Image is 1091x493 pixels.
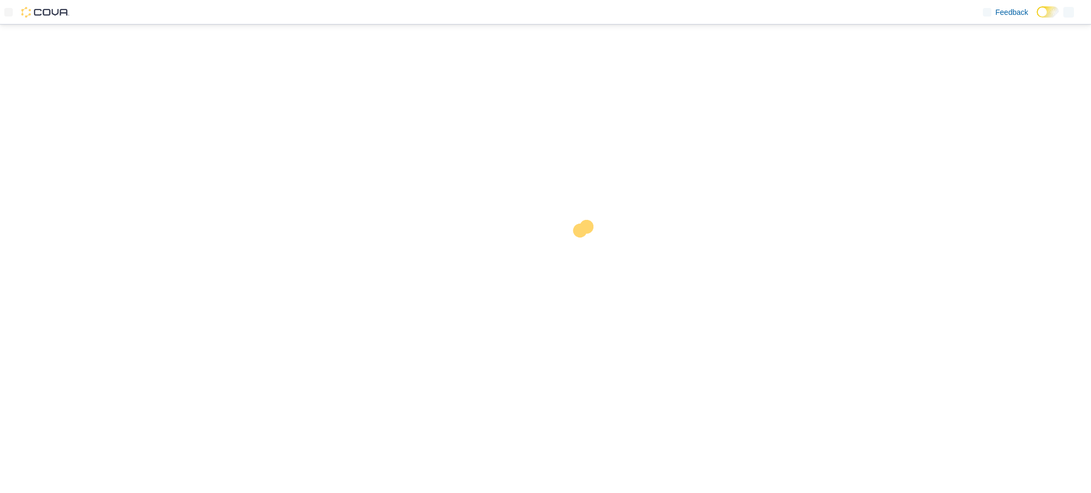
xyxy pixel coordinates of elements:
span: Feedback [996,7,1028,18]
img: cova-loader [545,212,625,292]
input: Dark Mode [1037,6,1059,18]
img: Cova [21,7,69,18]
a: Feedback [979,2,1032,23]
